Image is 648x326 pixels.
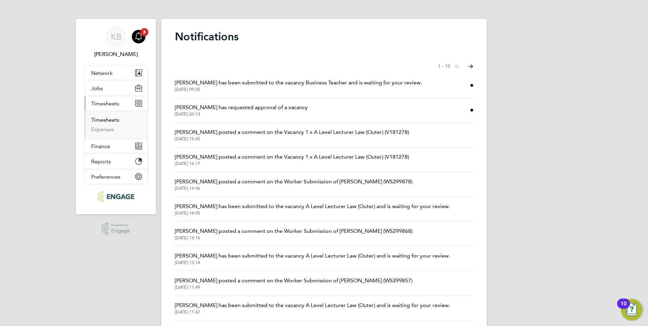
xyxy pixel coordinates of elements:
[91,143,110,149] span: Finance
[111,228,130,234] span: Engage
[175,153,409,161] span: [PERSON_NAME] posted a comment on the Vacancy 1 x A Level Lecturer Law (Outer) (V181278)
[76,19,156,214] nav: Main navigation
[132,26,145,47] a: 3
[84,139,147,154] button: Finance
[175,103,308,111] span: [PERSON_NAME] has requested approval of a vacancy
[91,126,114,133] a: Expenses
[175,178,412,186] span: [PERSON_NAME] posted a comment on the Worker Submission of [PERSON_NAME] (WS299878)
[140,28,148,36] span: 3
[175,235,412,241] span: [DATE] 13:16
[84,191,148,202] a: Go to home page
[175,309,450,315] span: [DATE] 11:47
[175,128,409,142] a: [PERSON_NAME] posted a comment on the Vacancy 1 x A Level Lecturer Law (Outer) (V181278)[DATE] 15:45
[175,202,450,210] span: [PERSON_NAME] has been submitted to the vacancy A Level Lecturer Law (Outer) and is waiting for y...
[175,252,450,260] span: [PERSON_NAME] has been submitted to the vacancy A Level Lecturer Law (Outer) and is waiting for y...
[175,285,412,290] span: [DATE] 11:49
[438,63,450,70] span: 1 - 10
[175,30,473,43] h1: Notifications
[175,252,450,265] a: [PERSON_NAME] has been submitted to the vacancy A Level Lecturer Law (Outer) and is waiting for y...
[102,222,130,235] a: Powered byEngage
[84,65,147,80] button: Network
[175,128,409,136] span: [PERSON_NAME] posted a comment on the Vacancy 1 x A Level Lecturer Law (Outer) (V181278)
[175,277,412,290] a: [PERSON_NAME] posted a comment on the Worker Submission of [PERSON_NAME] (WS299857)[DATE] 11:49
[84,26,148,58] a: KB[PERSON_NAME]
[91,85,103,91] span: Jobs
[91,158,111,165] span: Reports
[438,60,473,73] nav: Select page of notifications list
[621,304,627,312] div: 10
[175,79,422,92] a: [PERSON_NAME] has been submitted to the vacancy Business Teacher and is waiting for your review.[...
[84,169,147,184] button: Preferences
[175,202,450,216] a: [PERSON_NAME] has been submitted to the vacancy A Level Lecturer Law (Outer) and is waiting for y...
[621,299,643,321] button: Open Resource Center, 10 new notifications
[175,210,450,216] span: [DATE] 14:05
[91,100,119,107] span: Timesheets
[91,174,120,180] span: Preferences
[175,186,412,191] span: [DATE] 14:06
[91,117,119,123] a: Timesheets
[111,222,130,228] span: Powered by
[175,111,308,117] span: [DATE] 20:13
[84,154,147,169] button: Reports
[111,32,121,41] span: KB
[175,277,412,285] span: [PERSON_NAME] posted a comment on the Worker Submission of [PERSON_NAME] (WS299857)
[175,79,422,87] span: [PERSON_NAME] has been submitted to the vacancy Business Teacher and is waiting for your review.
[175,103,308,117] a: [PERSON_NAME] has requested approval of a vacancy[DATE] 20:13
[175,301,450,315] a: [PERSON_NAME] has been submitted to the vacancy A Level Lecturer Law (Outer) and is waiting for y...
[175,153,409,166] a: [PERSON_NAME] posted a comment on the Vacancy 1 x A Level Lecturer Law (Outer) (V181278)[DATE] 14:17
[84,81,147,96] button: Jobs
[84,50,148,58] span: Kerry Baker
[175,161,409,166] span: [DATE] 14:17
[175,87,422,92] span: [DATE] 09:05
[98,191,134,202] img: ncclondon-logo-retina.png
[175,260,450,265] span: [DATE] 13:14
[84,111,147,138] div: Timesheets
[175,136,409,142] span: [DATE] 15:45
[175,301,450,309] span: [PERSON_NAME] has been submitted to the vacancy A Level Lecturer Law (Outer) and is waiting for y...
[175,227,412,235] span: [PERSON_NAME] posted a comment on the Worker Submission of [PERSON_NAME] (WS299868)
[175,227,412,241] a: [PERSON_NAME] posted a comment on the Worker Submission of [PERSON_NAME] (WS299868)[DATE] 13:16
[175,178,412,191] a: [PERSON_NAME] posted a comment on the Worker Submission of [PERSON_NAME] (WS299878)[DATE] 14:06
[91,70,113,76] span: Network
[84,96,147,111] button: Timesheets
